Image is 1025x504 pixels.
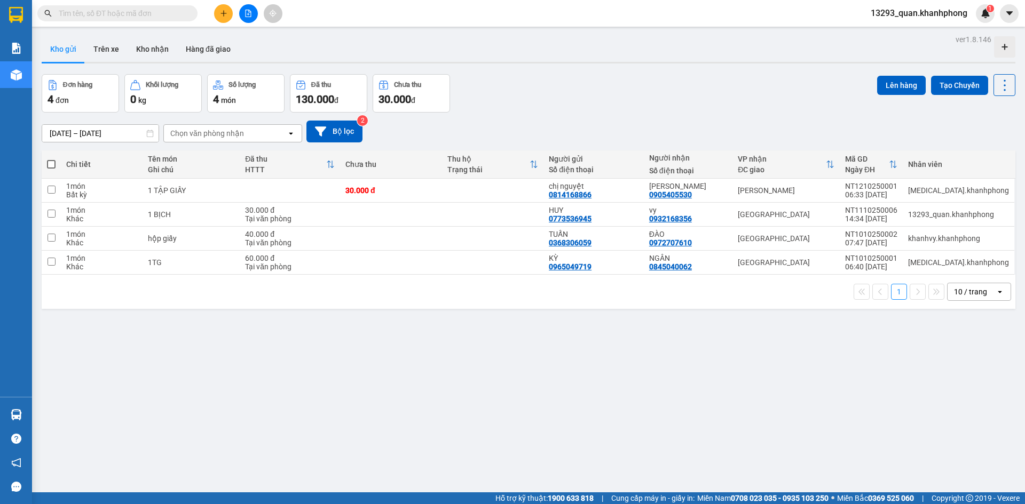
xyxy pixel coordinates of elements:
span: plus [220,10,227,17]
div: NT1110250006 [845,206,897,214]
div: NT1010250001 [845,254,897,262]
button: Đơn hàng4đơn [42,74,119,113]
div: [GEOGRAPHIC_DATA] [738,210,834,219]
button: plus [214,4,233,23]
span: 13293_quan.khanhphong [862,6,976,20]
div: Chọn văn phòng nhận [170,128,244,139]
button: 1 [891,284,907,300]
div: Khác [66,262,137,271]
button: Tạo Chuyến [931,76,988,95]
button: Đã thu130.000đ [290,74,367,113]
span: 1 [988,5,992,12]
div: Tên món [148,155,234,163]
span: đ [411,96,415,105]
strong: 0369 525 060 [868,494,914,502]
img: warehouse-icon [11,69,22,81]
div: 0845040062 [649,262,692,271]
span: 0 [130,93,136,106]
span: Hỗ trợ kỹ thuật: [495,492,594,504]
div: Mã GD [845,155,889,163]
div: 1 TẬP GIẤY [148,186,234,195]
div: Đơn hàng [63,81,92,89]
div: 30.000 đ [345,186,437,195]
div: Người gửi [549,155,638,163]
sup: 1 [987,5,994,12]
svg: open [996,287,1004,296]
div: NT1010250002 [845,230,897,238]
div: HTTT [245,165,326,174]
span: question-circle [11,434,21,444]
div: KỲ [549,254,638,262]
span: món [221,96,236,105]
div: HUY [549,206,638,214]
span: copyright [966,494,973,502]
div: 1 món [66,206,137,214]
div: 13293_quan.khanhphong [908,210,1009,219]
button: Khối lượng0kg [124,74,202,113]
div: 30.000 đ [245,206,335,214]
span: Miền Nam [697,492,829,504]
div: VP nhận [738,155,826,163]
div: 0814168866 [549,190,592,199]
div: Số lượng [228,81,256,89]
div: Trạng thái [447,165,530,174]
div: Số điện thoại [649,166,728,175]
span: notification [11,458,21,468]
img: logo-vxr [9,7,23,23]
div: Chưa thu [394,81,421,89]
div: ĐC giao [738,165,826,174]
span: 130.000 [296,93,334,106]
strong: 1900 633 818 [548,494,594,502]
span: | [602,492,603,504]
div: 0905405530 [649,190,692,199]
button: Chưa thu30.000đ [373,74,450,113]
div: Tại văn phòng [245,262,335,271]
th: Toggle SortBy [732,150,840,179]
div: Khối lượng [146,81,178,89]
span: đ [334,96,338,105]
div: 1 BỊCH [148,210,234,219]
div: 07:47 [DATE] [845,238,897,247]
div: Tại văn phòng [245,214,335,223]
div: Đã thu [245,155,326,163]
button: Bộ lọc [306,121,362,142]
div: 0965049719 [549,262,592,271]
span: file-add [245,10,252,17]
svg: open [287,129,295,138]
span: message [11,482,21,492]
button: Trên xe [85,36,128,62]
div: 06:33 [DATE] [845,190,897,199]
div: 14:34 [DATE] [845,214,897,223]
button: Hàng đã giao [177,36,239,62]
div: 1 món [66,254,137,262]
div: 60.000 đ [245,254,335,262]
span: kg [138,96,146,105]
div: TUẤN [549,230,638,238]
span: 30.000 [379,93,411,106]
div: [PERSON_NAME] [738,186,834,195]
div: 0932168356 [649,214,692,223]
div: Ngày ĐH [845,165,889,174]
div: [GEOGRAPHIC_DATA] [738,258,834,267]
div: 0368306059 [549,238,592,247]
div: 1TG [148,258,234,267]
th: Toggle SortBy [240,150,340,179]
div: Tạo kho hàng mới [994,36,1015,58]
div: 40.000 đ [245,230,335,238]
div: Thu hộ [447,155,530,163]
div: 0972707610 [649,238,692,247]
th: Toggle SortBy [840,150,903,179]
div: ĐÀO [649,230,728,238]
div: Bất kỳ [66,190,137,199]
div: Chi tiết [66,160,137,169]
input: Select a date range. [42,125,159,142]
div: NT1210250001 [845,182,897,190]
button: Lên hàng [877,76,926,95]
span: Miền Bắc [837,492,914,504]
span: 4 [48,93,53,106]
div: vy [649,206,728,214]
div: THUY HẰNG [649,182,728,190]
span: ⚪️ [831,496,834,500]
div: 10 / trang [954,286,987,297]
strong: 0708 023 035 - 0935 103 250 [731,494,829,502]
